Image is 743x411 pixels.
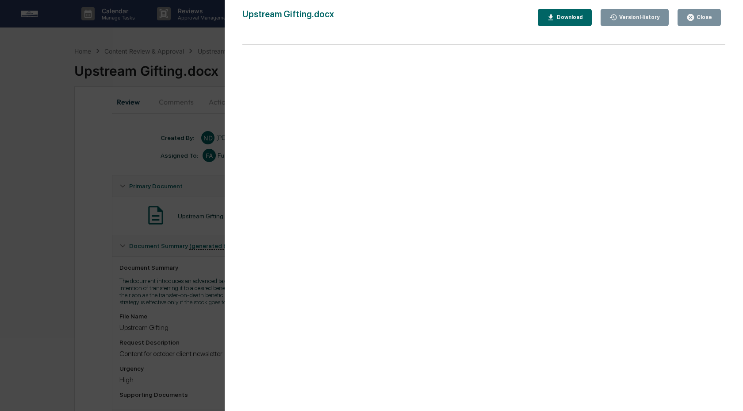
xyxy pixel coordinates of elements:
[601,9,669,26] button: Version History
[555,14,583,20] div: Download
[678,9,721,26] button: Close
[715,382,739,406] iframe: Open customer support
[242,9,334,26] div: Upstream Gifting.docx
[538,9,592,26] button: Download
[695,14,712,20] div: Close
[617,14,660,20] div: Version History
